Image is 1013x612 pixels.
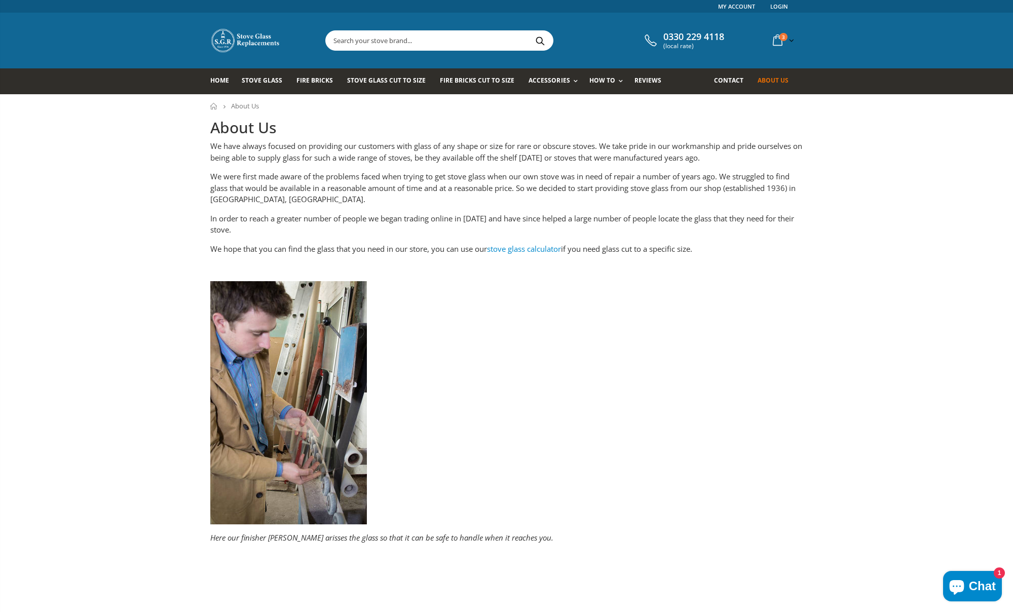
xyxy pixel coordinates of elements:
[529,76,570,85] span: Accessories
[210,213,803,236] p: In order to reach a greater number of people we began trading online in [DATE] and have since hel...
[210,68,237,94] a: Home
[529,68,582,94] a: Accessories
[347,68,433,94] a: Stove Glass Cut To Size
[210,76,229,85] span: Home
[440,76,514,85] span: Fire Bricks Cut To Size
[487,244,561,254] a: stove glass calculator
[634,76,661,85] span: Reviews
[242,76,282,85] span: Stove Glass
[440,68,522,94] a: Fire Bricks Cut To Size
[529,31,552,50] button: Search
[758,76,789,85] span: About us
[779,33,787,41] span: 3
[714,76,743,85] span: Contact
[210,243,803,255] p: We hope that you can find the glass that you need in our store, you can use our if you need glass...
[589,76,615,85] span: How To
[758,68,796,94] a: About us
[210,118,803,138] h1: About Us
[296,68,341,94] a: Fire Bricks
[210,140,803,163] p: We have always focused on providing our customers with glass of any shape or size for rare or obs...
[210,532,553,543] em: Here our finisher [PERSON_NAME] arisses the glass so that it can be safe to handle when it reache...
[663,31,724,43] span: 0330 229 4118
[940,571,1005,604] inbox-online-store-chat: Shopify online store chat
[296,76,333,85] span: Fire Bricks
[634,68,669,94] a: Reviews
[663,43,724,50] span: (local rate)
[642,31,724,50] a: 0330 229 4118 (local rate)
[326,31,666,50] input: Search your stove brand...
[769,30,796,50] a: 3
[714,68,751,94] a: Contact
[347,76,426,85] span: Stove Glass Cut To Size
[589,68,628,94] a: How To
[210,103,218,109] a: Home
[210,171,803,205] p: We were first made aware of the problems faced when trying to get stove glass when our own stove ...
[210,281,367,524] img: 1278399_10153226965690697_1761084448_n_large.jpg
[210,28,281,53] img: Stove Glass Replacement
[242,68,290,94] a: Stove Glass
[231,101,259,110] span: About Us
